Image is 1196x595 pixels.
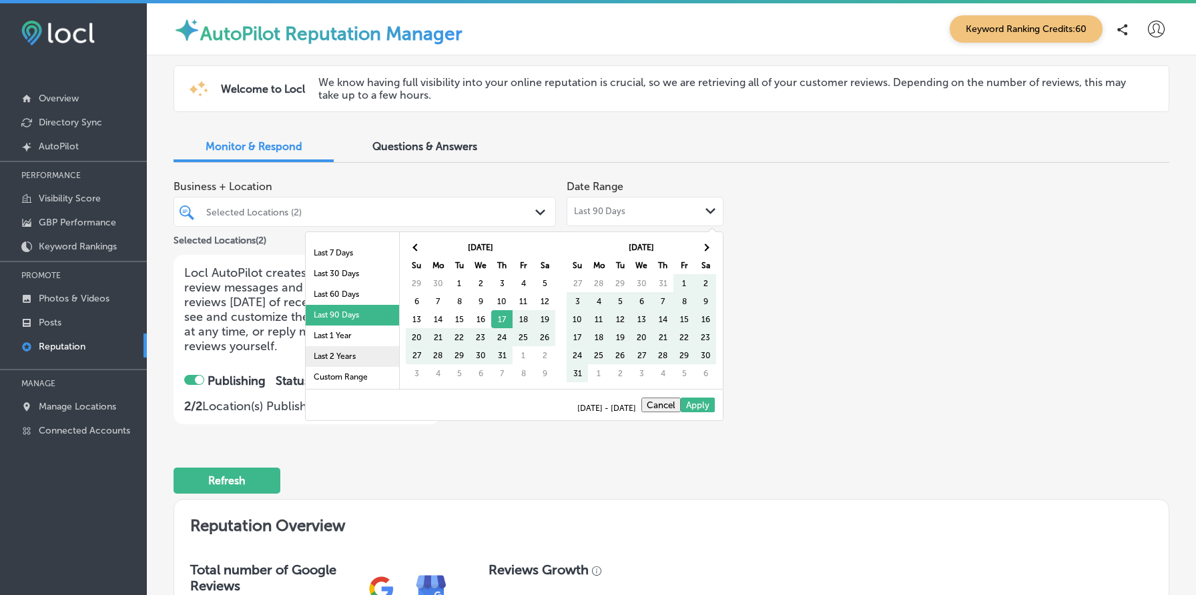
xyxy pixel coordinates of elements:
td: 29 [448,346,470,364]
span: Welcome to Locl [221,83,305,95]
td: 25 [513,328,534,346]
h3: Total number of Google Reviews [190,562,356,594]
th: Th [652,256,673,274]
td: 7 [652,292,673,310]
td: 29 [609,274,631,292]
td: 1 [588,364,609,382]
td: 25 [588,346,609,364]
strong: 2 / 2 [184,399,202,414]
li: Last 60 Days [306,284,399,305]
td: 19 [534,310,555,328]
td: 14 [427,310,448,328]
td: 5 [448,364,470,382]
th: Tu [448,256,470,274]
img: fda3e92497d09a02dc62c9cd864e3231.png [21,21,95,45]
label: AutoPilot Reputation Manager [200,23,463,45]
th: Th [491,256,513,274]
p: Photos & Videos [39,293,109,304]
td: 13 [631,310,652,328]
td: 9 [470,292,491,310]
p: Directory Sync [39,117,102,128]
strong: Publishing [208,374,266,388]
li: Last 7 Days [306,243,399,263]
td: 12 [534,292,555,310]
th: Fr [673,256,695,274]
div: Selected Locations (2) [206,206,537,217]
td: 28 [427,346,448,364]
h3: Reviews Growth [489,562,589,578]
p: Overview [39,93,79,104]
td: 18 [513,310,534,328]
td: 10 [567,310,588,328]
td: 21 [427,328,448,346]
td: 27 [567,274,588,292]
td: 2 [470,274,491,292]
th: Sa [534,256,555,274]
td: 29 [406,274,427,292]
td: 30 [695,346,716,364]
td: 22 [673,328,695,346]
td: 16 [470,310,491,328]
td: 30 [470,346,491,364]
td: 14 [652,310,673,328]
td: 13 [406,310,427,328]
td: 1 [448,274,470,292]
td: 7 [427,292,448,310]
td: 4 [588,292,609,310]
th: Fr [513,256,534,274]
td: 8 [448,292,470,310]
p: Locl AutoPilot creates thoughtful helpful review messages and replies to customer reviews [DATE] ... [184,265,430,354]
td: 4 [652,364,673,382]
td: 30 [427,274,448,292]
td: 26 [534,328,555,346]
span: [DATE] - [DATE] [577,404,641,412]
p: Manage Locations [39,401,116,412]
td: 8 [513,364,534,382]
td: 23 [695,328,716,346]
label: Date Range [567,180,623,193]
td: 10 [491,292,513,310]
li: Last 90 Days [306,305,399,326]
td: 3 [631,364,652,382]
td: 22 [448,328,470,346]
p: AutoPilot [39,141,79,152]
td: 6 [470,364,491,382]
p: Visibility Score [39,193,101,204]
li: Custom Range [306,367,399,388]
td: 30 [631,274,652,292]
span: Monitor & Respond [206,140,302,153]
li: Last 30 Days [306,263,399,284]
strong: Status: [276,374,360,388]
td: 11 [513,292,534,310]
td: 3 [491,274,513,292]
td: 2 [695,274,716,292]
td: 9 [695,292,716,310]
span: Keyword Ranking Credits: 60 [950,15,1103,43]
td: 31 [652,274,673,292]
td: 20 [631,328,652,346]
th: Mo [427,256,448,274]
td: 15 [448,310,470,328]
td: 15 [673,310,695,328]
td: 19 [609,328,631,346]
th: Sa [695,256,716,274]
td: 2 [534,346,555,364]
td: 5 [534,274,555,292]
td: 31 [567,364,588,382]
td: 23 [470,328,491,346]
th: Su [406,256,427,274]
td: 1 [673,274,695,292]
td: 4 [427,364,448,382]
td: 27 [631,346,652,364]
td: 6 [406,292,427,310]
td: 3 [567,292,588,310]
p: Connected Accounts [39,425,130,436]
td: 28 [588,274,609,292]
td: 5 [609,292,631,310]
td: 11 [588,310,609,328]
td: 17 [567,328,588,346]
p: Keyword Rankings [39,241,117,252]
td: 24 [567,346,588,364]
p: We know having full visibility into your online reputation is crucial, so we are retrieving all o... [318,76,1149,101]
td: 28 [652,346,673,364]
